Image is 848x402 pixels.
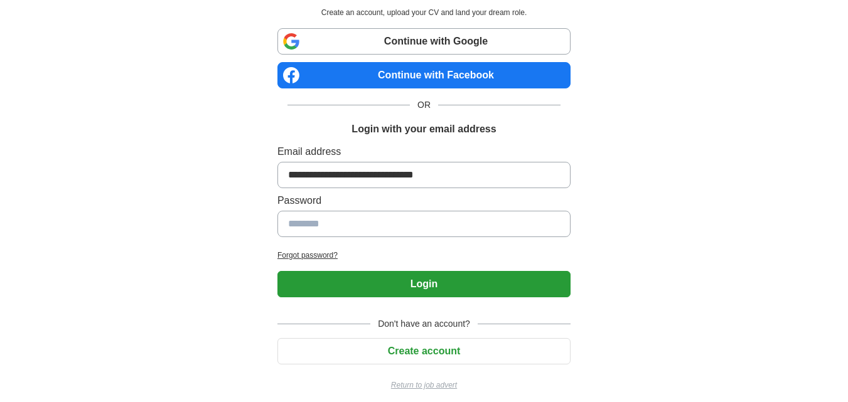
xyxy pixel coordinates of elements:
[277,193,571,208] label: Password
[277,250,571,261] a: Forgot password?
[277,338,571,364] button: Create account
[370,317,478,331] span: Don't have an account?
[352,122,496,137] h1: Login with your email address
[277,379,571,391] a: Return to job advert
[277,28,571,55] a: Continue with Google
[410,98,438,112] span: OR
[280,7,568,18] p: Create an account, upload your CV and land your dream role.
[277,346,571,356] a: Create account
[277,271,571,297] button: Login
[277,144,571,159] label: Email address
[277,62,571,88] a: Continue with Facebook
